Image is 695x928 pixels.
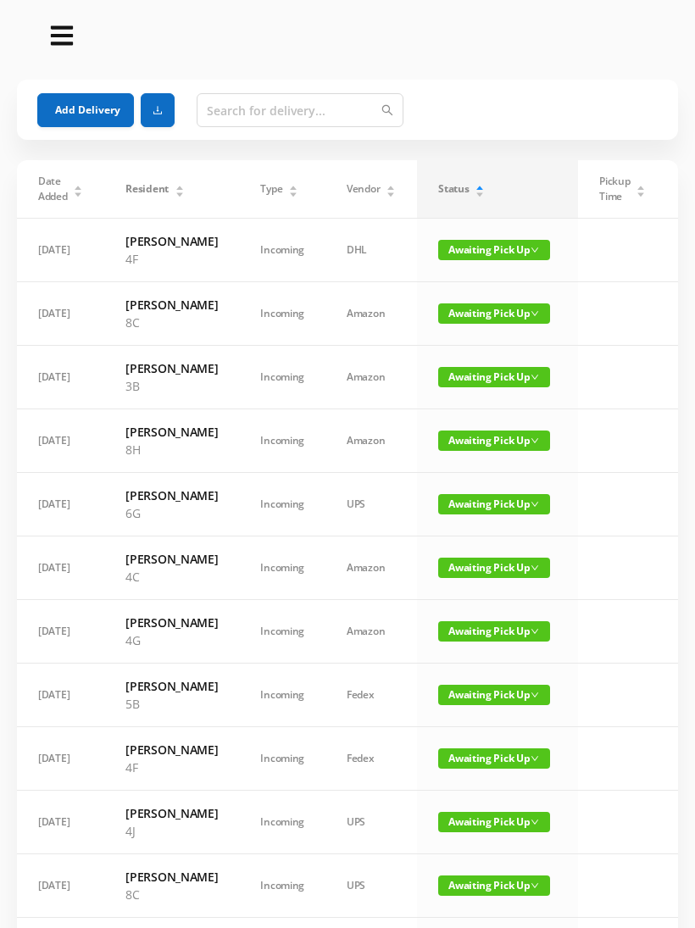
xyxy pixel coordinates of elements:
span: Awaiting Pick Up [438,303,550,324]
i: icon: down [531,818,539,826]
td: [DATE] [17,282,104,346]
div: Sort [73,183,83,193]
p: 4C [125,568,218,586]
button: Add Delivery [37,93,134,127]
td: [DATE] [17,473,104,536]
h6: [PERSON_NAME] [125,486,218,504]
i: icon: caret-up [475,183,485,188]
td: Amazon [325,409,417,473]
span: Awaiting Pick Up [438,875,550,896]
p: 3B [125,377,218,395]
i: icon: down [531,373,539,381]
i: icon: caret-down [475,190,485,195]
i: icon: caret-up [637,183,646,188]
span: Awaiting Pick Up [438,240,550,260]
h6: [PERSON_NAME] [125,677,218,695]
i: icon: caret-up [289,183,298,188]
td: Fedex [325,664,417,727]
p: 4F [125,250,218,268]
span: Awaiting Pick Up [438,748,550,769]
td: UPS [325,854,417,918]
p: 5B [125,695,218,713]
h6: [PERSON_NAME] [125,232,218,250]
td: [DATE] [17,536,104,600]
i: icon: search [381,104,393,116]
i: icon: down [531,881,539,890]
i: icon: down [531,436,539,445]
span: Resident [125,181,169,197]
h6: [PERSON_NAME] [125,423,218,441]
td: [DATE] [17,664,104,727]
i: icon: down [531,500,539,508]
td: Incoming [239,409,325,473]
div: Sort [386,183,396,193]
td: DHL [325,219,417,282]
i: icon: caret-up [175,183,184,188]
h6: [PERSON_NAME] [125,614,218,631]
td: Amazon [325,282,417,346]
span: Date Added [38,174,68,204]
td: [DATE] [17,219,104,282]
td: Incoming [239,600,325,664]
p: 4G [125,631,218,649]
td: [DATE] [17,727,104,791]
td: Incoming [239,664,325,727]
h6: [PERSON_NAME] [125,741,218,759]
p: 8C [125,886,218,903]
h6: [PERSON_NAME] [125,359,218,377]
td: [DATE] [17,600,104,664]
td: Amazon [325,536,417,600]
i: icon: down [531,754,539,763]
i: icon: caret-up [386,183,396,188]
p: 6G [125,504,218,522]
td: UPS [325,791,417,854]
td: Incoming [239,854,325,918]
h6: [PERSON_NAME] [125,868,218,886]
td: [DATE] [17,346,104,409]
span: Status [438,181,469,197]
input: Search for delivery... [197,93,403,127]
span: Awaiting Pick Up [438,685,550,705]
i: icon: down [531,246,539,254]
td: [DATE] [17,409,104,473]
span: Awaiting Pick Up [438,367,550,387]
td: Incoming [239,536,325,600]
button: icon: download [141,93,175,127]
span: Pickup Time [599,174,630,204]
td: Incoming [239,346,325,409]
i: icon: down [531,627,539,636]
td: Amazon [325,346,417,409]
p: 8C [125,314,218,331]
p: 8H [125,441,218,458]
td: Fedex [325,727,417,791]
span: Awaiting Pick Up [438,431,550,451]
td: [DATE] [17,791,104,854]
i: icon: caret-up [74,183,83,188]
i: icon: down [531,691,539,699]
td: Incoming [239,219,325,282]
span: Vendor [347,181,380,197]
td: Amazon [325,600,417,664]
i: icon: caret-down [74,190,83,195]
div: Sort [636,183,646,193]
i: icon: down [531,309,539,318]
i: icon: caret-down [289,190,298,195]
span: Type [260,181,282,197]
span: Awaiting Pick Up [438,558,550,578]
td: Incoming [239,473,325,536]
h6: [PERSON_NAME] [125,296,218,314]
div: Sort [288,183,298,193]
span: Awaiting Pick Up [438,494,550,514]
i: icon: down [531,564,539,572]
p: 4F [125,759,218,776]
div: Sort [175,183,185,193]
span: Awaiting Pick Up [438,812,550,832]
div: Sort [475,183,485,193]
h6: [PERSON_NAME] [125,550,218,568]
td: Incoming [239,282,325,346]
p: 4J [125,822,218,840]
td: UPS [325,473,417,536]
i: icon: caret-down [637,190,646,195]
td: Incoming [239,727,325,791]
i: icon: caret-down [386,190,396,195]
